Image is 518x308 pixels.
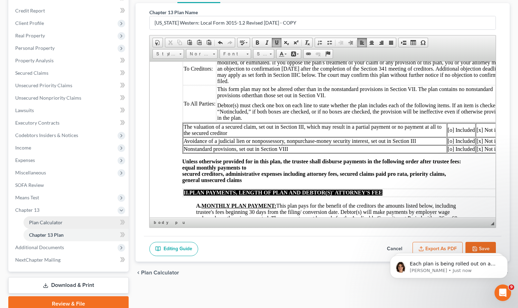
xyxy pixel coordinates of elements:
[386,38,396,47] a: Justify
[15,207,39,213] span: Chapter 13
[185,38,194,47] a: Paste
[15,8,45,13] span: Credit Report
[326,76,364,83] td: [x] Not included
[326,62,364,75] td: [x] Not included
[24,216,129,229] a: Plan Calculator
[29,232,64,238] span: Chapter 13 Plan
[297,84,326,91] td: [o] Included
[8,277,129,293] a: Download & Print
[408,38,418,47] a: Table
[67,25,343,37] span: This form plan may not be altered other than in the nonstandard provisions in Section VII. The pl...
[15,194,39,200] span: Means Test
[15,33,45,38] span: Real Property
[323,49,333,58] a: Anchor
[33,97,311,109] strong: Unless otherwise provided for in this plan, the trustee shall disburse payments in the following ...
[253,49,267,58] span: Size
[136,270,179,275] button: chevron_left Plan Calculator
[399,38,408,47] a: Insert Page Break for Printing
[215,38,225,47] a: Undo
[10,104,129,117] a: Lawsuits
[289,49,301,58] a: Background Color
[15,95,81,101] span: Unsecured Nonpriority Claims
[15,57,54,63] span: Property Analysis
[380,241,518,289] iframe: Intercom notifications message
[277,49,289,58] a: Text Color
[103,31,176,37] span: than those set out in Section VII.
[15,244,64,250] span: Additional Documents
[10,54,129,67] a: Property Analysis
[165,38,175,47] a: Cut
[367,38,377,47] a: Center
[194,38,204,47] a: Paste as plain text
[15,120,59,126] span: Executory Contracts
[220,49,244,58] span: Font
[357,38,367,47] a: Align Left
[262,38,272,47] a: Italic
[186,49,218,59] a: Normal
[150,62,496,217] iframe: Rich Text Editor, document-ckeditor
[315,38,325,47] a: Insert/Remove Numbered List
[34,39,66,45] span: To All Parties:
[297,62,326,75] td: [o] Included
[149,242,198,256] a: Editing Guide
[52,141,127,147] u: MONTHLY PLAN PAYMENT:
[39,128,232,134] span: PLAN PAYMENTS, LENGTH OF PLAN AND DEBTOR(S)' ATTORNEY'S FEE
[181,219,185,226] a: u element
[225,38,235,47] a: Redo
[141,270,179,275] span: Plan Calculator
[509,284,514,290] span: 9
[252,38,262,47] a: Bold
[10,67,129,79] a: Secured Claims
[15,20,44,26] span: Client Profile
[15,107,34,113] span: Lawsuits
[15,70,48,76] span: Secured Claims
[303,38,312,47] a: Remove Format
[15,182,44,188] span: SOFA Review
[24,229,129,241] a: Chapter 13 Plan
[10,254,129,266] a: NextChapter Mailing
[33,62,297,75] td: The valuation of a secured claim, set out in Section III, which may result in a partial payment o...
[253,49,274,59] a: Size
[15,157,35,163] span: Expenses
[174,219,181,226] a: p element
[136,270,141,275] i: chevron_left
[153,38,163,47] a: Document Properties
[15,45,55,51] span: Personal Property
[220,49,251,59] a: Font
[379,242,410,256] button: Cancel
[291,38,301,47] a: Superscript
[313,49,323,58] a: Unlink
[67,47,362,59] span: included,” if both boxes are checked, or if no boxes are checked, the provision will be ineffecti...
[152,49,184,59] a: Styles
[10,79,129,92] a: Unsecured Priority Claims
[10,4,129,17] a: Credit Report
[346,38,355,47] a: Increase Indent
[418,38,428,47] a: Insert Special Character
[10,92,129,104] a: Unsecured Nonpriority Claims
[10,117,129,129] a: Executory Contracts
[494,284,511,301] iframe: Intercom live chat
[46,141,308,166] span: This plan pays for the benefit of the creditors the amounts listed below, including trustee's fee...
[149,9,198,16] label: Chapter 13 Plan Name
[377,38,386,47] a: Align Right
[34,128,39,134] span: II.
[46,141,127,147] strong: A.
[33,84,297,91] td: Nonstandard provisions, set out in Section VIII
[491,222,494,225] span: Resize
[15,82,72,88] span: Unsecured Priority Claims
[15,132,78,138] span: Codebtors Insiders & Notices
[204,38,214,47] a: Paste from Word
[15,257,61,263] span: NextChapter Mailing
[175,38,185,47] a: Copy
[326,84,364,91] td: [x] Not included
[33,76,297,83] td: Avoidance of a judicial lien or nonpossessory, nonpurchase-money security interest, set out in Se...
[150,16,496,29] input: Enter name...
[272,38,281,47] a: Underline
[281,38,291,47] a: Subscript
[186,49,211,58] span: Normal
[304,49,313,58] a: Link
